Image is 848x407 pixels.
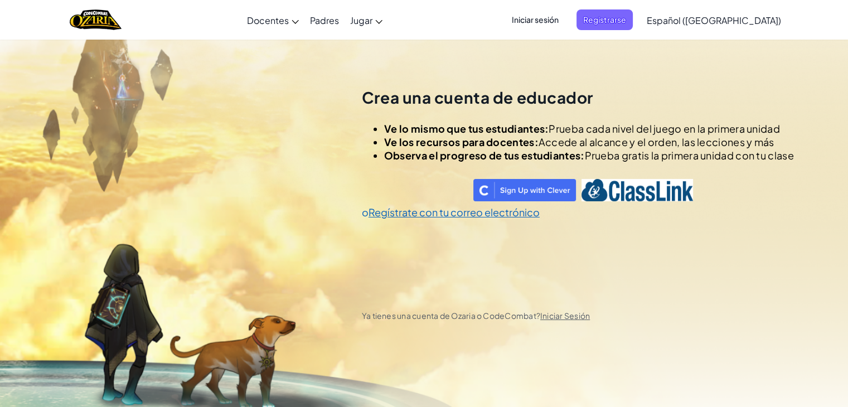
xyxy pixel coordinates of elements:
[576,9,633,30] button: Registrarse
[549,122,779,135] span: Prueba cada nivel del juego en la primera unidad
[247,14,289,26] span: Docentes
[70,8,122,31] img: Home
[241,5,304,35] a: Docentes
[641,5,787,35] a: Español ([GEOGRAPHIC_DATA])
[584,149,793,162] span: Prueba gratis la primera unidad con tu clase
[362,206,369,219] span: o
[356,178,473,202] iframe: Botón de Acceder con Google
[362,87,794,108] h2: Crea una cuenta de educador
[647,14,781,26] span: Español ([GEOGRAPHIC_DATA])
[505,9,565,30] button: Iniciar sesión
[384,135,539,148] span: Ve los recursos para docentes:
[304,5,345,35] a: Padres
[582,179,693,201] img: classlink-logo-text.png
[384,149,585,162] span: Observa el progreso de tus estudiantes:
[345,5,388,35] a: Jugar
[540,311,590,321] a: Iniciar Sesión
[473,179,576,201] img: clever_sso_button@2x.png
[362,311,590,321] span: Ya tienes una cuenta de Ozaria o CodeCombat?
[350,14,372,26] span: Jugar
[70,8,122,31] a: Ozaria by CodeCombat logo
[384,122,549,135] span: Ve lo mismo que tus estudiantes:
[369,206,540,219] a: Regístrate con tu correo electrónico
[539,135,774,148] span: Accede al alcance y el orden, las lecciones y más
